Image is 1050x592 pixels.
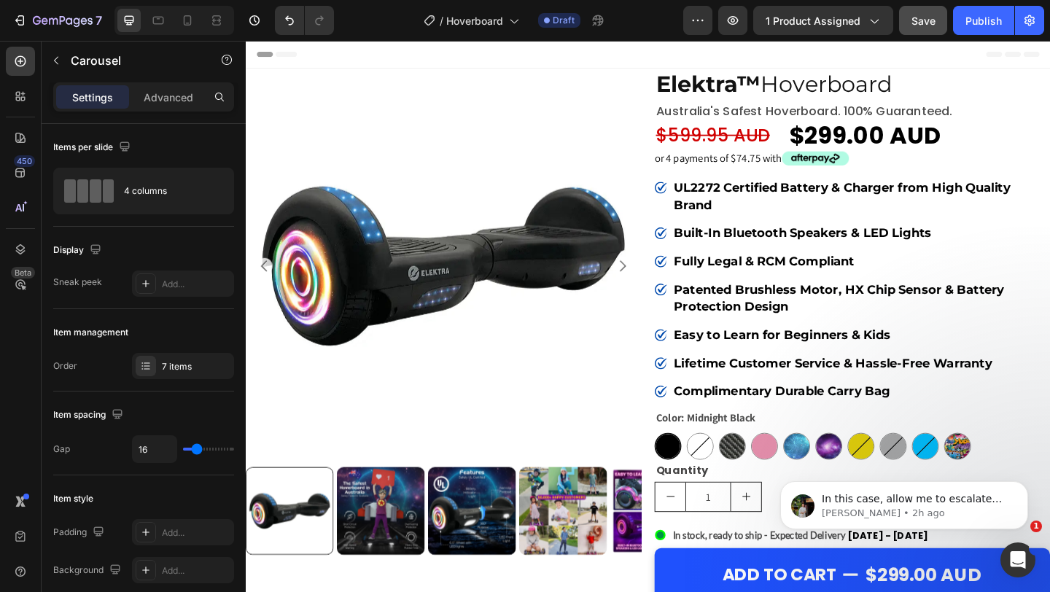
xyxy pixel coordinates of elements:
[401,236,419,254] button: Carousel Next Arrow
[11,267,35,279] div: Beta
[6,6,109,35] button: 7
[53,276,102,289] div: Sneak peek
[553,14,575,27] span: Draft
[899,6,947,35] button: Save
[911,15,936,27] span: Save
[466,262,825,297] strong: Patented Brushless Motor, HX Chip Sensor & Battery Protection Design
[96,12,102,29] p: 7
[275,6,334,35] div: Undo/Redo
[466,152,832,187] strong: UL2272 Certified Battery & Charger from High Quality Brand
[162,564,230,577] div: Add...
[466,312,701,328] strong: Easy to Learn for Beginners & Kids
[14,155,35,167] div: 450
[466,373,701,389] strong: Complimentary Durable Carry Bag
[583,120,656,136] img: Afterpay
[445,92,572,114] div: $599.95 AUD
[133,436,176,462] input: Auto
[466,201,746,217] strong: Built-In Bluetooth Speakers & LED Lights
[446,69,874,84] p: australia's safest hoverboard. 100% guaranteed.
[53,326,128,339] div: Item management
[72,90,113,105] p: Settings
[53,138,133,157] div: Items per slide
[162,360,230,373] div: 7 items
[753,6,893,35] button: 1 product assigned
[124,174,213,208] div: 4 columns
[445,400,556,421] legend: Color: Midnight Black
[53,443,70,456] div: Gap
[758,451,1050,553] iframe: Intercom notifications message
[246,41,1050,592] iframe: Design area
[478,480,528,512] input: quantity
[766,13,860,28] span: 1 product assigned
[446,13,503,28] span: Hoverboard
[446,32,560,61] strong: Elektra™
[445,120,875,137] span: or 4 payments of $74.75 with
[53,523,107,542] div: Padding
[466,343,812,359] strong: Lifetime Customer Service & Hassle-Free Warranty
[528,480,561,512] button: increment
[440,13,443,28] span: /
[655,531,742,545] span: [DATE] - [DATE]
[63,56,252,69] p: Message from Jeremy, sent 2h ago
[466,232,662,248] strong: Fully Legal & RCM Compliant
[446,480,478,512] button: decrement
[464,531,653,544] span: In stock, ready to ship - Expected Delivery
[589,89,758,117] div: $299.00 AUD
[162,526,230,540] div: Add...
[63,42,249,170] span: In this case, allow me to escalate the issue to the Technical team for further checking. Kindly p...
[144,90,193,105] p: Advanced
[53,241,104,260] div: Display
[53,405,126,425] div: Item spacing
[53,561,124,580] div: Background
[162,278,230,291] div: Add...
[53,359,77,373] div: Order
[445,30,875,64] h2: Hoverboard
[965,13,1002,28] div: Publish
[953,6,1014,35] button: Publish
[1030,521,1042,532] span: 1
[673,570,801,592] div: $299.00 AUD
[445,456,875,480] div: Quantity
[1000,542,1035,577] iframe: Intercom live chat
[53,492,93,505] div: Item style
[71,52,195,69] p: Carousel
[518,571,643,591] div: Add to cart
